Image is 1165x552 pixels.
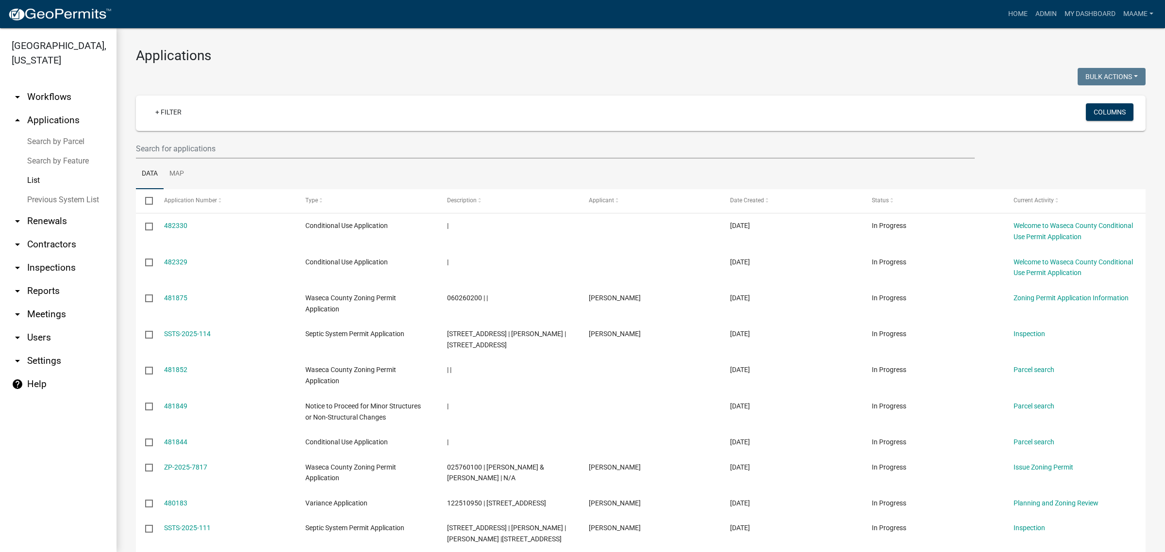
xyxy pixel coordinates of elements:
[872,438,906,446] span: In Progress
[164,402,187,410] a: 481849
[447,438,449,446] span: |
[589,524,641,532] span: Phillip Schleicher
[154,189,296,212] datatable-header-cell: Application Number
[1078,68,1146,85] button: Bulk Actions
[164,438,187,446] a: 481844
[164,524,211,532] a: SSTS-2025-111
[447,294,488,302] span: 060260200 | |
[589,499,641,507] span: Matt Thompsen
[872,463,906,471] span: In Progress
[730,222,750,229] span: 09/22/2025
[721,189,863,212] datatable-header-cell: Date Created
[164,366,187,373] a: 481852
[863,189,1004,212] datatable-header-cell: Status
[730,366,750,373] span: 09/22/2025
[447,197,477,204] span: Description
[12,215,23,227] i: arrow_drop_down
[12,332,23,343] i: arrow_drop_down
[872,197,889,204] span: Status
[730,499,750,507] span: 09/18/2025
[12,285,23,297] i: arrow_drop_down
[872,402,906,410] span: In Progress
[1004,5,1032,23] a: Home
[730,402,750,410] span: 09/22/2025
[305,258,388,266] span: Conditional Use Application
[136,139,975,159] input: Search for applications
[305,438,388,446] span: Conditional Use Application
[730,524,750,532] span: 09/16/2025
[1014,499,1098,507] a: Planning and Zoning Review
[305,294,396,313] span: Waseca County Zoning Permit Application
[164,499,187,507] a: 480183
[730,258,750,266] span: 09/22/2025
[447,463,544,482] span: 025760100 | LUCAS & ARIANA L BOELTER | N/A
[589,463,641,471] span: Lucas Boelter
[1014,438,1054,446] a: Parcel search
[730,294,750,302] span: 09/22/2025
[164,222,187,229] a: 482330
[305,366,396,385] span: Waseca County Zoning Permit Application
[305,499,367,507] span: Variance Application
[1119,5,1157,23] a: Maame
[305,402,421,421] span: Notice to Proceed for Minor Structures or Non-Structural Changes
[872,366,906,373] span: In Progress
[447,258,449,266] span: |
[1061,5,1119,23] a: My Dashboard
[12,91,23,103] i: arrow_drop_down
[12,262,23,274] i: arrow_drop_down
[12,239,23,250] i: arrow_drop_down
[1032,5,1061,23] a: Admin
[12,355,23,367] i: arrow_drop_down
[1014,366,1054,373] a: Parcel search
[872,294,906,302] span: In Progress
[164,294,187,302] a: 481875
[164,197,217,204] span: Application Number
[305,330,404,338] span: Septic System Permit Application
[136,189,154,212] datatable-header-cell: Select
[1014,258,1133,277] a: Welcome to Waseca County Conditional Use Permit Application
[872,258,906,266] span: In Progress
[164,159,190,190] a: Map
[1086,103,1133,121] button: Columns
[730,197,764,204] span: Date Created
[1014,330,1045,338] a: Inspection
[305,197,318,204] span: Type
[447,330,566,349] span: 14711 - 383rd Ave | MARJORIE E BRECK |14711 - 383rd Ave
[730,438,750,446] span: 09/22/2025
[447,524,566,543] span: 33960 98TH ST | MICHAEL K ELLIS | BARBARA A PELSON-ELLIS |33960 98TH ST
[589,197,614,204] span: Applicant
[1004,189,1146,212] datatable-header-cell: Current Activity
[12,308,23,320] i: arrow_drop_down
[296,189,438,212] datatable-header-cell: Type
[1014,197,1054,204] span: Current Activity
[579,189,721,212] datatable-header-cell: Applicant
[1014,222,1133,241] a: Welcome to Waseca County Conditional Use Permit Application
[1014,524,1045,532] a: Inspection
[164,330,211,338] a: SSTS-2025-114
[872,499,906,507] span: In Progress
[447,366,451,373] span: | |
[730,330,750,338] span: 09/22/2025
[12,378,23,390] i: help
[589,294,641,302] span: Brandis Danberry
[438,189,580,212] datatable-header-cell: Description
[305,524,404,532] span: Septic System Permit Application
[447,402,449,410] span: |
[447,499,546,507] span: 122510950 | 37049 FAWN AVE | 2,7
[1014,463,1073,471] a: Issue Zoning Permit
[136,159,164,190] a: Data
[148,103,189,121] a: + Filter
[305,463,396,482] span: Waseca County Zoning Permit Application
[136,48,1146,64] h3: Applications
[872,222,906,229] span: In Progress
[730,463,750,471] span: 09/18/2025
[164,463,207,471] a: ZP-2025-7817
[872,524,906,532] span: In Progress
[164,258,187,266] a: 482329
[447,222,449,229] span: |
[872,330,906,338] span: In Progress
[12,114,23,126] i: arrow_drop_up
[589,330,641,338] span: Phillip Schleicher
[1014,402,1054,410] a: Parcel search
[1014,294,1129,302] a: Zoning Permit Application Information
